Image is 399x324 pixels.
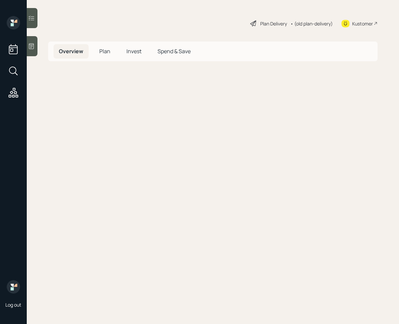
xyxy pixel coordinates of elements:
[5,302,21,308] div: Log out
[290,20,333,27] div: • (old plan-delivery)
[126,48,141,55] span: Invest
[260,20,287,27] div: Plan Delivery
[352,20,373,27] div: Kustomer
[7,280,20,294] img: retirable_logo.png
[158,48,191,55] span: Spend & Save
[59,48,83,55] span: Overview
[99,48,110,55] span: Plan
